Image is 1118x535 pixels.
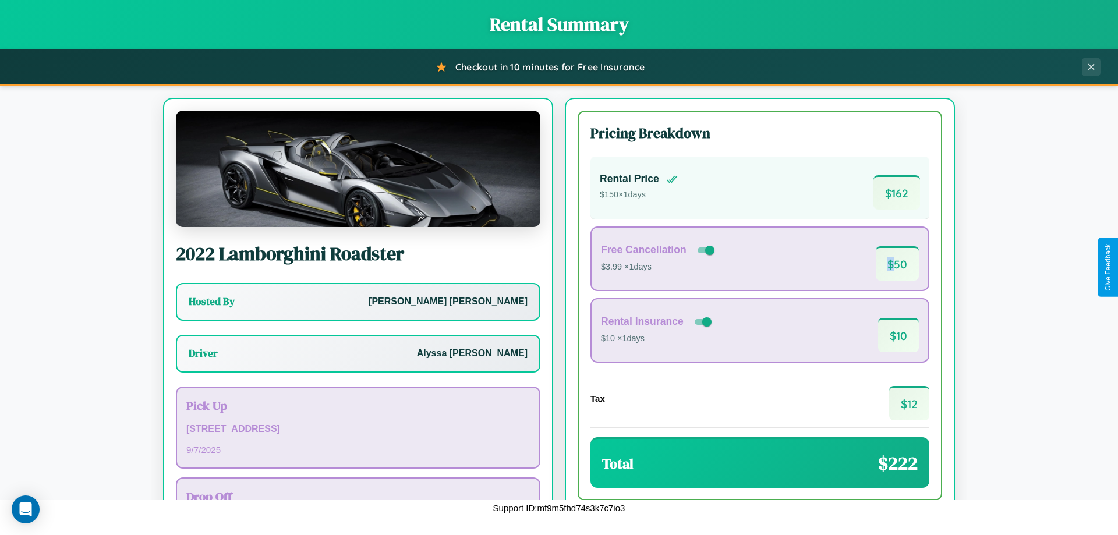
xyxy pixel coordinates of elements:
p: Alyssa [PERSON_NAME] [417,345,528,362]
h3: Drop Off [186,488,530,505]
span: $ 222 [878,451,918,476]
h4: Rental Insurance [601,316,684,328]
div: Give Feedback [1104,244,1112,291]
h2: 2022 Lamborghini Roadster [176,241,540,267]
div: Open Intercom Messenger [12,495,40,523]
h4: Rental Price [600,173,659,185]
p: $3.99 × 1 days [601,260,717,275]
h3: Driver [189,346,218,360]
p: Support ID: mf9m5fhd74s3k7c7io3 [493,500,625,516]
h3: Pick Up [186,397,530,414]
h1: Rental Summary [12,12,1106,37]
p: 9 / 7 / 2025 [186,442,530,458]
p: [PERSON_NAME] [PERSON_NAME] [369,293,528,310]
img: Lamborghini Roadster [176,111,540,227]
span: $ 12 [889,386,929,420]
h4: Free Cancellation [601,244,687,256]
span: $ 10 [878,318,919,352]
p: $ 150 × 1 days [600,187,678,203]
h4: Tax [590,394,605,403]
span: $ 50 [876,246,919,281]
span: $ 162 [873,175,920,210]
h3: Hosted By [189,295,235,309]
p: [STREET_ADDRESS] [186,421,530,438]
h3: Total [602,454,634,473]
p: $10 × 1 days [601,331,714,346]
h3: Pricing Breakdown [590,123,929,143]
span: Checkout in 10 minutes for Free Insurance [455,61,645,73]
